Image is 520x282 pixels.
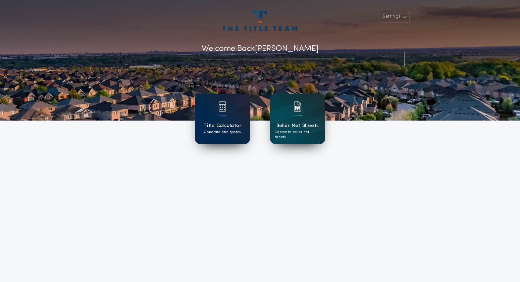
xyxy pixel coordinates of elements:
[276,122,319,130] h1: Seller Net Sheets
[378,11,410,23] button: Settings
[203,122,242,130] h1: Title Calculator
[202,43,319,55] p: Welcome Back [PERSON_NAME]
[195,94,250,144] a: card iconTitle CalculatorGenerate title quotes
[204,130,241,135] p: Generate title quotes
[294,101,302,112] img: card icon
[218,101,226,112] img: card icon
[270,94,325,144] a: card iconSeller Net SheetsGenerate seller net sheets
[222,11,298,31] img: account-logo
[275,130,320,140] p: Generate seller net sheets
